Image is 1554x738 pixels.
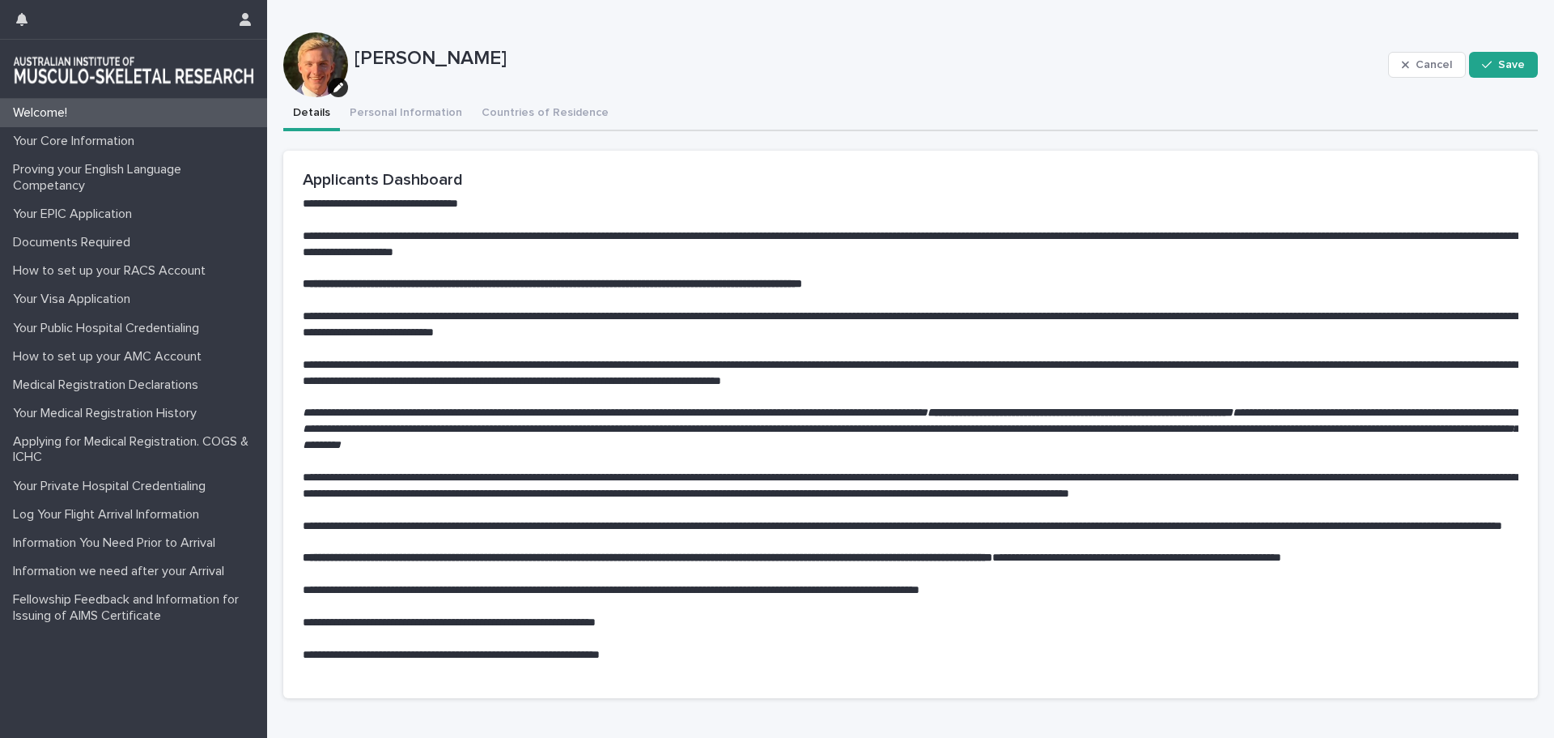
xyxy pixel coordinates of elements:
[6,349,214,365] p: How to set up your AMC Account
[6,479,219,494] p: Your Private Hospital Credentialing
[6,406,210,421] p: Your Medical Registration History
[6,207,145,222] p: Your EPIC Application
[1416,59,1452,70] span: Cancel
[6,263,219,279] p: How to set up your RACS Account
[13,53,254,85] img: 1xcjEmqDTcmQhduivVBy
[6,134,147,149] p: Your Core Information
[1469,52,1538,78] button: Save
[283,97,340,131] button: Details
[340,97,472,131] button: Personal Information
[6,564,237,579] p: Information we need after your Arrival
[6,592,267,623] p: Fellowship Feedback and Information for Issuing of AIMS Certificate
[6,321,212,336] p: Your Public Hospital Credentialing
[6,292,143,307] p: Your Visa Application
[6,378,211,393] p: Medical Registration Declarations
[303,170,1518,190] h2: Applicants Dashboard
[6,507,212,523] p: Log Your Flight Arrival Information
[1498,59,1525,70] span: Save
[472,97,618,131] button: Countries of Residence
[6,235,143,250] p: Documents Required
[6,162,267,193] p: Proving your English Language Competancy
[6,105,80,121] p: Welcome!
[1388,52,1466,78] button: Cancel
[6,535,228,551] p: Information You Need Prior to Arrival
[6,434,267,465] p: Applying for Medical Registration. COGS & ICHC
[355,47,1382,70] p: [PERSON_NAME]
